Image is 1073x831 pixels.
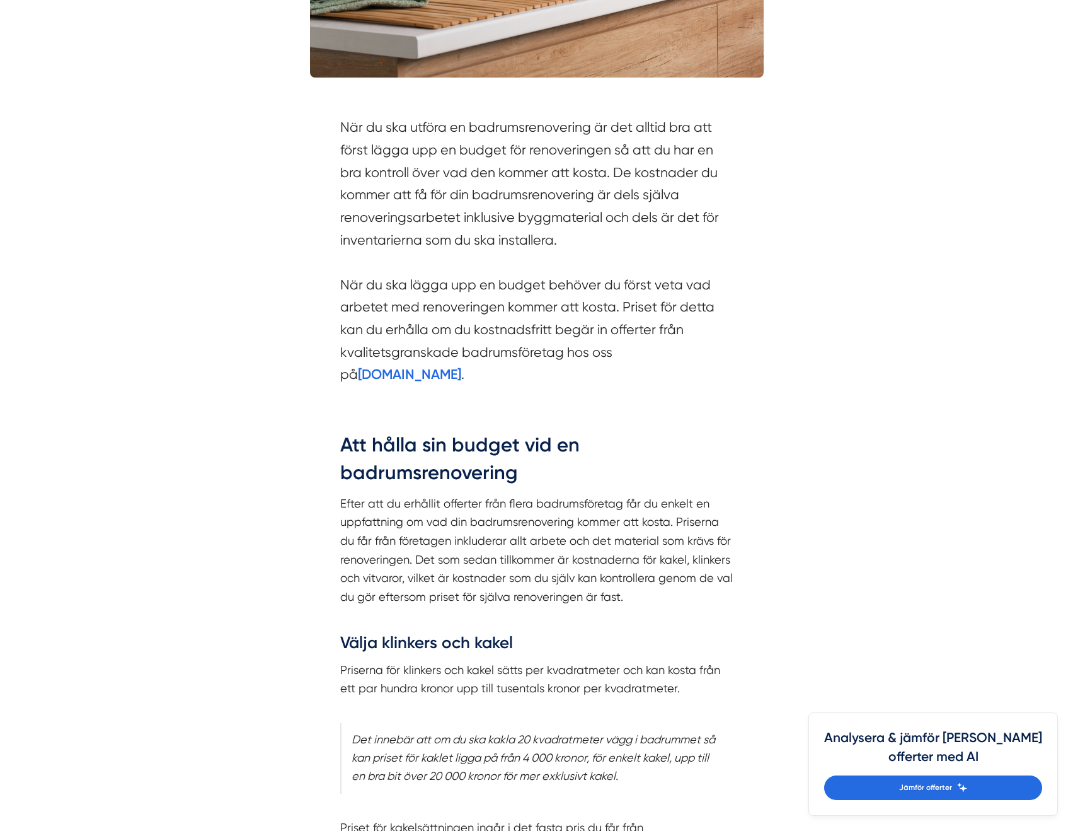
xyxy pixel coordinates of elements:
[358,366,461,382] a: [DOMAIN_NAME]
[899,782,952,794] span: Jämför offerter
[340,632,733,661] h3: Välja klinkers och kakel
[340,494,733,625] p: Efter att du erhållit offerter från flera badrumsföretag får du enkelt en uppfattning om vad din ...
[340,723,733,794] blockquote: Det innebär att om du ska kakla 20 kvadratmeter vägg i badrummet så kan priset för kaklet ligga p...
[340,116,733,392] section: När du ska utföra en badrumsrenovering är det alltid bra att först lägga upp en budget för renove...
[824,728,1042,776] h4: Analysera & jämför [PERSON_NAME] offerter med AI
[340,661,733,717] p: Priserna för klinkers och kakel sätts per kvadratmeter och kan kosta från ett par hundra kronor u...
[824,776,1042,800] a: Jämför offerter
[358,366,461,383] strong: [DOMAIN_NAME]
[340,431,733,494] h2: Att hålla sin budget vid en badrumsrenovering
